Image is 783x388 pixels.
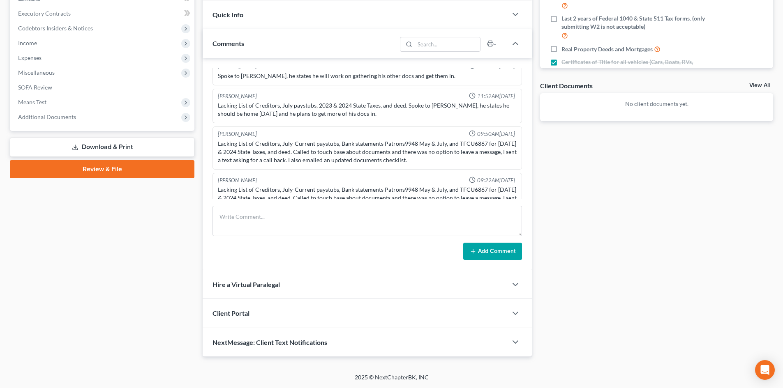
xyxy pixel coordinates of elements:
[218,140,517,164] div: Lacking List of Creditors, July-Current paystubs, Bank statements Patrons9948 May & July, and TFC...
[749,83,770,88] a: View All
[212,309,249,317] span: Client Portal
[218,177,257,184] div: [PERSON_NAME]
[18,84,52,91] span: SOFA Review
[18,25,93,32] span: Codebtors Insiders & Notices
[18,54,42,61] span: Expenses
[10,160,194,178] a: Review & File
[547,100,767,108] p: No client documents yet.
[561,14,708,31] span: Last 2 years of Federal 1040 & State 511 Tax forms. (only submitting W2 is not acceptable)
[212,338,327,346] span: NextMessage: Client Text Notifications
[10,138,194,157] a: Download & Print
[755,360,775,380] div: Open Intercom Messenger
[212,39,244,47] span: Comments
[218,186,517,210] div: Lacking List of Creditors, July-Current paystubs, Bank statements Patrons9948 May & July, and TFC...
[540,81,593,90] div: Client Documents
[12,6,194,21] a: Executory Contracts
[415,37,480,51] input: Search...
[18,113,76,120] span: Additional Documents
[212,11,243,18] span: Quick Info
[218,92,257,100] div: [PERSON_NAME]
[218,101,517,118] div: Lacking List of Creditors, July paystubs, 2023 & 2024 State Taxes, and deed. Spoke to [PERSON_NAM...
[218,130,257,138] div: [PERSON_NAME]
[12,80,194,95] a: SOFA Review
[18,10,71,17] span: Executory Contracts
[477,130,515,138] span: 09:50AM[DATE]
[212,280,280,288] span: Hire a Virtual Paralegal
[18,99,46,106] span: Means Test
[561,58,708,74] span: Certificates of Title for all vehicles (Cars, Boats, RVs, ATVs, Ect...) If its in your name, we n...
[477,177,515,184] span: 09:22AM[DATE]
[18,69,55,76] span: Miscellaneous
[463,243,522,260] button: Add Comment
[218,72,517,80] div: Spoke to [PERSON_NAME], he states he will work on gathering his other docs and get them in.
[18,39,37,46] span: Income
[561,45,653,53] span: Real Property Deeds and Mortgages
[477,92,515,100] span: 11:52AM[DATE]
[157,373,626,388] div: 2025 © NextChapterBK, INC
